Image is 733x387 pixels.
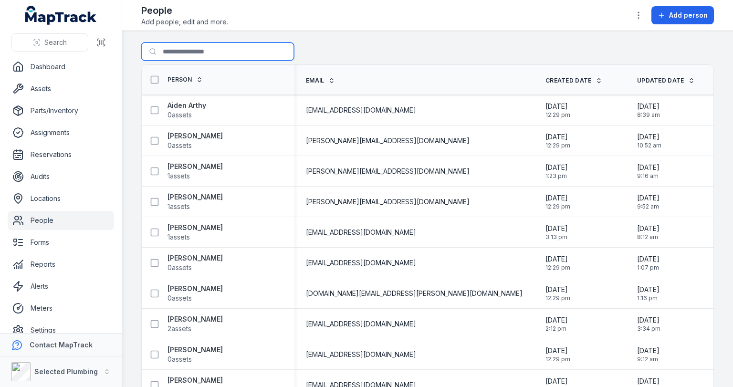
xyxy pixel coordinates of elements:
[651,6,714,24] button: Add person
[545,163,568,172] span: [DATE]
[637,294,660,302] span: 1:16 pm
[637,203,660,210] span: 9:52 am
[637,264,660,272] span: 1:07 pm
[637,315,660,333] time: 8/29/2025, 3:34:37 PM
[168,263,192,272] span: 0 assets
[168,232,190,242] span: 1 assets
[637,102,660,119] time: 8/18/2025, 8:39:46 AM
[545,346,570,363] time: 1/14/2025, 12:29:42 PM
[168,345,223,364] a: [PERSON_NAME]0assets
[168,202,190,211] span: 1 assets
[637,325,660,333] span: 3:34 pm
[168,253,223,263] strong: [PERSON_NAME]
[545,325,568,333] span: 2:12 pm
[168,110,192,120] span: 0 assets
[168,324,191,334] span: 2 assets
[637,77,695,84] a: Updated Date
[25,6,97,25] a: MapTrack
[637,172,660,180] span: 9:16 am
[306,350,416,359] span: [EMAIL_ADDRESS][DOMAIN_NAME]
[168,284,223,303] a: [PERSON_NAME]0assets
[306,258,416,268] span: [EMAIL_ADDRESS][DOMAIN_NAME]
[168,376,223,385] strong: [PERSON_NAME]
[545,233,568,241] span: 3:13 pm
[168,101,206,120] a: Aiden Arthy0assets
[637,254,660,272] time: 8/11/2025, 1:07:47 PM
[545,356,570,363] span: 12:29 pm
[637,132,661,149] time: 9/1/2025, 10:52:58 AM
[545,315,568,325] span: [DATE]
[637,77,684,84] span: Updated Date
[30,341,93,349] strong: Contact MapTrack
[306,197,470,207] span: [PERSON_NAME][EMAIL_ADDRESS][DOMAIN_NAME]
[8,57,114,76] a: Dashboard
[637,315,660,325] span: [DATE]
[637,132,661,142] span: [DATE]
[306,77,335,84] a: Email
[545,203,570,210] span: 12:29 pm
[168,76,203,84] a: Person
[637,233,660,241] span: 8:12 am
[34,367,98,376] strong: Selected Plumbing
[637,163,660,172] span: [DATE]
[637,163,660,180] time: 9/3/2025, 9:16:25 AM
[168,131,223,150] a: [PERSON_NAME]0assets
[637,224,660,233] span: [DATE]
[545,102,570,119] time: 1/14/2025, 12:29:42 PM
[545,224,568,233] span: [DATE]
[8,277,114,296] a: Alerts
[8,123,114,142] a: Assignments
[545,102,570,111] span: [DATE]
[168,314,223,324] strong: [PERSON_NAME]
[8,255,114,274] a: Reports
[637,193,660,210] time: 9/1/2025, 9:52:10 AM
[8,299,114,318] a: Meters
[306,77,325,84] span: Email
[545,193,570,203] span: [DATE]
[637,224,660,241] time: 9/2/2025, 8:12:41 AM
[545,77,602,84] a: Created Date
[168,162,223,171] strong: [PERSON_NAME]
[545,254,570,272] time: 1/14/2025, 12:29:42 PM
[168,141,192,150] span: 0 assets
[669,10,708,20] span: Add person
[8,321,114,340] a: Settings
[545,285,570,294] span: [DATE]
[545,294,570,302] span: 12:29 pm
[306,167,470,176] span: [PERSON_NAME][EMAIL_ADDRESS][DOMAIN_NAME]
[545,172,568,180] span: 1:23 pm
[306,228,416,237] span: [EMAIL_ADDRESS][DOMAIN_NAME]
[637,102,660,111] span: [DATE]
[637,111,660,119] span: 8:39 am
[168,131,223,141] strong: [PERSON_NAME]
[545,224,568,241] time: 2/28/2025, 3:13:20 PM
[306,319,416,329] span: [EMAIL_ADDRESS][DOMAIN_NAME]
[545,377,570,386] span: [DATE]
[545,193,570,210] time: 1/14/2025, 12:29:42 PM
[545,132,570,149] time: 1/14/2025, 12:29:42 PM
[168,223,223,242] a: [PERSON_NAME]1assets
[168,253,223,272] a: [PERSON_NAME]0assets
[545,142,570,149] span: 12:29 pm
[168,76,192,84] span: Person
[545,264,570,272] span: 12:29 pm
[168,171,190,181] span: 1 assets
[8,211,114,230] a: People
[306,136,470,146] span: [PERSON_NAME][EMAIL_ADDRESS][DOMAIN_NAME]
[168,192,223,211] a: [PERSON_NAME]1assets
[545,315,568,333] time: 5/14/2025, 2:12:32 PM
[168,355,192,364] span: 0 assets
[168,284,223,293] strong: [PERSON_NAME]
[168,192,223,202] strong: [PERSON_NAME]
[306,289,523,298] span: [DOMAIN_NAME][EMAIL_ADDRESS][PERSON_NAME][DOMAIN_NAME]
[44,38,67,47] span: Search
[637,356,660,363] span: 9:12 am
[168,223,223,232] strong: [PERSON_NAME]
[168,293,192,303] span: 0 assets
[637,346,660,356] span: [DATE]
[168,101,206,110] strong: Aiden Arthy
[637,377,661,386] span: [DATE]
[637,142,661,149] span: 10:52 am
[168,314,223,334] a: [PERSON_NAME]2assets
[545,254,570,264] span: [DATE]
